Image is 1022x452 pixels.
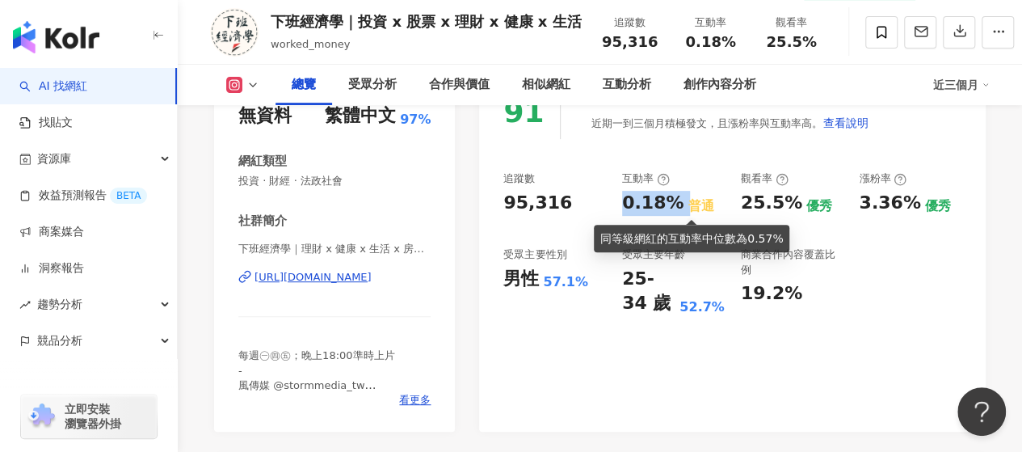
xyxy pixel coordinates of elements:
[522,75,570,95] div: 相似網紅
[400,111,431,129] span: 97%
[822,116,868,129] span: 查看說明
[325,103,396,129] div: 繁體中文
[602,33,658,50] span: 95,316
[859,191,920,216] div: 3.36%
[766,34,816,50] span: 25.5%
[600,230,783,247] div: 同等級網紅的互動率中位數為
[741,247,843,277] div: 商業合作內容覆蓋比例
[933,72,990,98] div: 近三個月
[37,323,82,359] span: 競品分析
[741,171,789,186] div: 觀看率
[292,75,316,95] div: 總覽
[679,298,725,316] div: 52.7%
[429,75,490,95] div: 合作與價值
[238,242,431,256] span: 下班經濟學｜理財 x 健康 x 生活 x 房子 x 商戰 | worked_money
[13,21,99,53] img: logo
[19,299,31,310] span: rise
[238,174,431,188] span: 投資 · 財經 · 法政社會
[591,107,868,139] div: 近期一到三個月積極發文，且漲粉率與互動率高。
[210,8,259,57] img: KOL Avatar
[957,387,1006,436] iframe: Help Scout Beacon - Open
[925,197,951,215] div: 優秀
[271,38,350,50] span: worked_money
[19,78,87,95] a: searchAI 找網紅
[254,270,372,285] div: [URL][DOMAIN_NAME]
[806,197,832,215] div: 優秀
[741,191,802,216] div: 25.5%
[761,15,822,31] div: 觀看率
[26,403,57,429] img: chrome extension
[503,267,539,292] div: 男性
[19,188,147,204] a: 效益預測報告BETA
[543,273,588,291] div: 57.1%
[683,75,756,95] div: 創作內容分析
[622,267,675,317] div: 25-34 歲
[19,260,84,277] a: 洞察報告
[741,281,802,306] div: 19.2%
[503,171,535,186] div: 追蹤數
[238,213,287,230] div: 社群簡介
[599,15,661,31] div: 追蹤數
[503,191,572,216] div: 95,316
[680,15,742,31] div: 互動率
[603,75,651,95] div: 互動分析
[685,34,735,50] span: 0.18%
[747,232,783,245] span: 0.57%
[19,115,73,131] a: 找貼文
[399,393,431,408] span: 看更多
[21,395,157,438] a: chrome extension立即安裝 瀏覽器外掛
[622,247,685,262] div: 受眾主要年齡
[238,270,431,285] a: [URL][DOMAIN_NAME]
[348,75,397,95] div: 受眾分析
[622,171,670,186] div: 互動率
[19,224,84,240] a: 商案媒合
[622,191,683,216] div: 0.18%
[503,95,544,129] div: 91
[822,107,868,139] button: 查看說明
[37,141,71,177] span: 資源庫
[238,153,287,170] div: 網紅類型
[37,286,82,323] span: 趨勢分析
[271,11,582,32] div: 下班經濟學｜投資 x 股票 x 理財 x 健康 x 生活
[65,402,121,431] span: 立即安裝 瀏覽器外掛
[503,247,566,262] div: 受眾主要性別
[859,171,906,186] div: 漲粉率
[688,197,713,215] div: 普通
[238,103,292,129] div: 無資料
